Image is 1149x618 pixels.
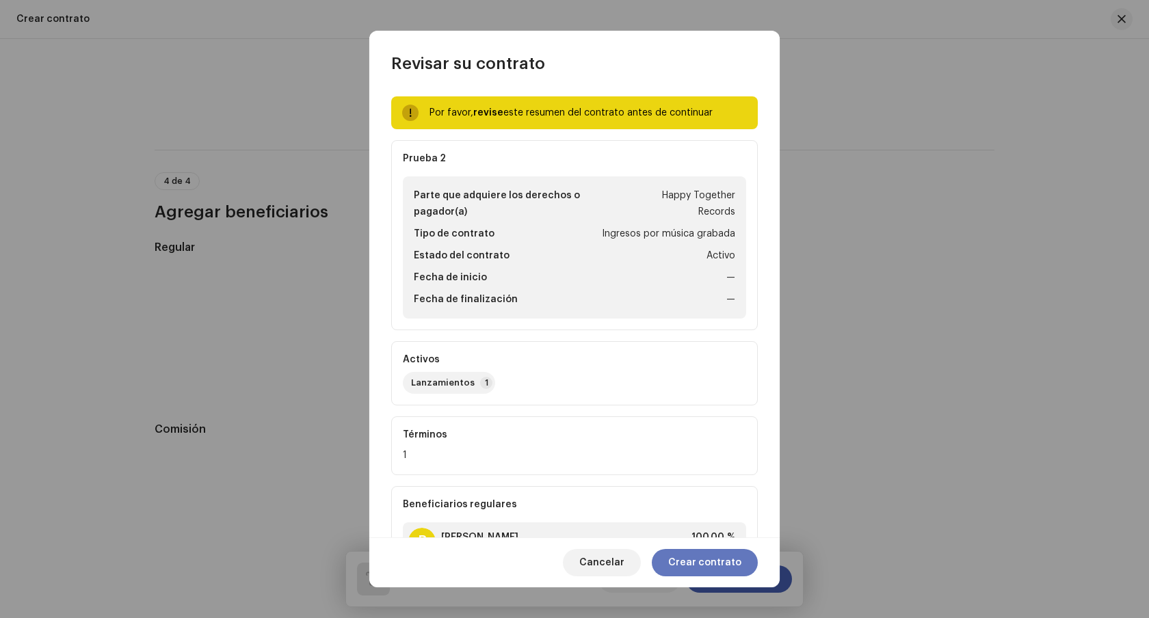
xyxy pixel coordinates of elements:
button: Cancelar [563,549,641,576]
div: — [726,291,735,308]
div: 1 [403,447,746,463]
span: Cancelar [579,549,624,576]
span: 100,00 % [691,532,735,543]
div: Estado del contrato [414,247,510,264]
span: Crear contrato [668,549,741,576]
div: Fecha de inicio [414,269,487,286]
div: Prueba 2 [403,152,746,165]
p-badge: 1 [480,377,492,389]
div: Happy Together Records [629,187,735,220]
span: Revisar su contrato [391,53,545,75]
div: Por favor, este resumen del contrato antes de continuar [430,105,747,121]
button: Crear contrato [652,549,758,576]
div: Fecha de finalización [414,291,518,308]
div: Activos [403,353,746,366]
div: Parte que adquiere los derechos o pagador(a) [414,187,623,220]
strong: revise [473,108,503,118]
div: Ingresos por música grabada [602,226,735,242]
div: Lanzamientos [411,377,475,388]
div: — [726,269,735,286]
span: [PERSON_NAME] [441,532,518,543]
div: Tipo de contrato [414,226,494,242]
div: Beneficiarios regulares [403,498,746,511]
div: Activo [706,247,735,264]
div: Términos [403,428,746,442]
div: B [408,528,436,555]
